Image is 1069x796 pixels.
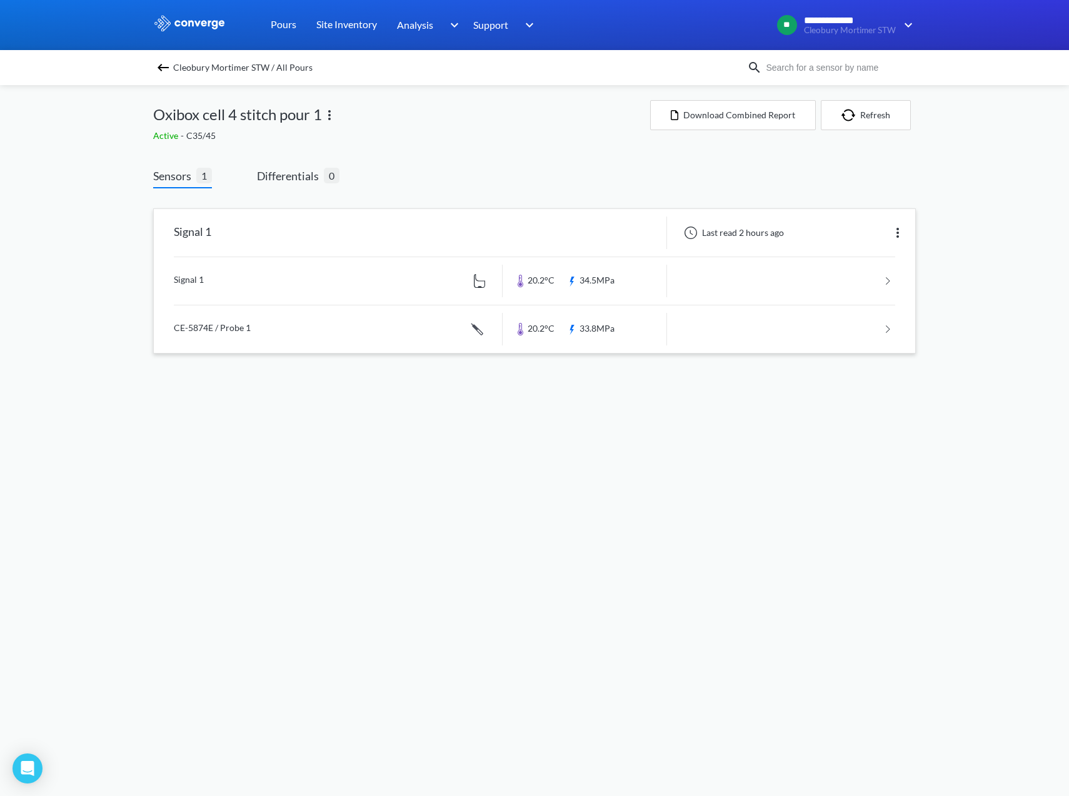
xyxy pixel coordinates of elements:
[671,110,678,120] img: icon-file.svg
[821,100,911,130] button: Refresh
[841,109,860,121] img: icon-refresh.svg
[13,753,43,783] div: Open Intercom Messenger
[397,17,433,33] span: Analysis
[804,26,896,35] span: Cleobury Mortimer STW
[181,130,186,141] span: -
[517,18,537,33] img: downArrow.svg
[747,60,762,75] img: icon-search.svg
[890,225,905,240] img: more.svg
[156,60,171,75] img: backspace.svg
[650,100,816,130] button: Download Combined Report
[153,130,181,141] span: Active
[442,18,462,33] img: downArrow.svg
[153,129,650,143] div: C35/45
[896,18,916,33] img: downArrow.svg
[257,167,324,185] span: Differentials
[174,217,211,249] div: Signal 1
[762,61,913,74] input: Search for a sensor by name
[153,167,196,185] span: Sensors
[173,59,313,76] span: Cleobury Mortimer STW / All Pours
[322,108,337,123] img: more.svg
[153,15,226,31] img: logo_ewhite.svg
[196,168,212,183] span: 1
[324,168,339,183] span: 0
[677,225,788,240] div: Last read 2 hours ago
[153,103,322,126] span: Oxibox cell 4 stitch pour 1
[473,17,508,33] span: Support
